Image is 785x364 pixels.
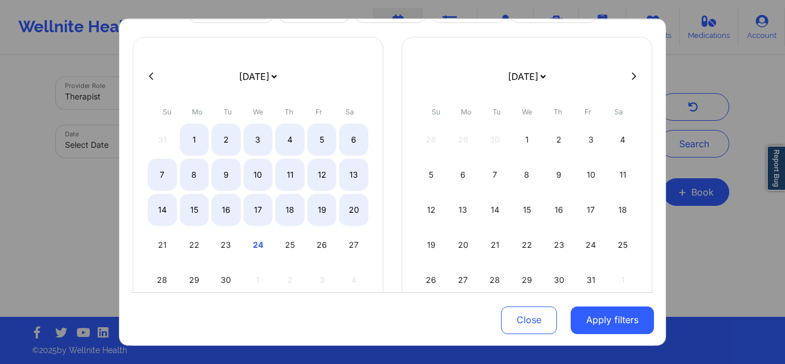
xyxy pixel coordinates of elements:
div: Wed Oct 22 2025 [513,229,542,261]
div: Thu Oct 23 2025 [544,229,574,261]
div: Mon Oct 27 2025 [449,264,478,296]
div: Mon Sep 22 2025 [180,229,209,261]
div: Thu Oct 16 2025 [544,194,574,226]
abbr: Friday [315,108,322,116]
abbr: Tuesday [492,108,501,116]
abbr: Saturday [345,108,354,116]
div: Thu Sep 18 2025 [275,194,305,226]
abbr: Sunday [432,108,440,116]
div: Sat Sep 27 2025 [339,229,368,261]
div: Thu Oct 09 2025 [544,159,574,191]
div: Tue Sep 23 2025 [211,229,241,261]
div: Mon Oct 06 2025 [449,159,478,191]
div: Sat Oct 18 2025 [608,194,637,226]
abbr: Thursday [553,108,562,116]
div: Tue Sep 02 2025 [211,124,241,156]
div: Fri Oct 17 2025 [576,194,606,226]
div: Tue Oct 28 2025 [480,264,510,296]
div: Sat Sep 20 2025 [339,194,368,226]
div: Wed Sep 24 2025 [244,229,273,261]
div: Sun Oct 26 2025 [417,264,446,296]
div: Sat Oct 04 2025 [608,124,637,156]
div: Sat Sep 06 2025 [339,124,368,156]
div: Wed Oct 08 2025 [513,159,542,191]
div: Wed Sep 10 2025 [244,159,273,191]
div: Tue Sep 09 2025 [211,159,241,191]
abbr: Monday [461,108,471,116]
div: Sat Oct 25 2025 [608,229,637,261]
button: Close [501,306,557,334]
div: Wed Oct 01 2025 [513,124,542,156]
abbr: Thursday [284,108,293,116]
div: Thu Oct 30 2025 [544,264,574,296]
div: Wed Oct 15 2025 [513,194,542,226]
div: Tue Oct 14 2025 [480,194,510,226]
abbr: Friday [584,108,591,116]
div: Thu Sep 11 2025 [275,159,305,191]
div: Mon Sep 29 2025 [180,264,209,296]
abbr: Tuesday [224,108,232,116]
div: Fri Sep 12 2025 [307,159,337,191]
div: Sun Oct 19 2025 [417,229,446,261]
div: Mon Sep 15 2025 [180,194,209,226]
abbr: Monday [192,108,202,116]
div: Sat Oct 11 2025 [608,159,637,191]
div: Fri Sep 26 2025 [307,229,337,261]
abbr: Sunday [163,108,171,116]
div: Fri Oct 03 2025 [576,124,606,156]
div: Thu Sep 25 2025 [275,229,305,261]
div: Mon Sep 08 2025 [180,159,209,191]
button: Apply filters [571,306,654,334]
div: Sun Sep 28 2025 [148,264,177,296]
div: Sun Sep 07 2025 [148,159,177,191]
div: Wed Sep 17 2025 [244,194,273,226]
div: Mon Oct 20 2025 [449,229,478,261]
div: Fri Oct 10 2025 [576,159,606,191]
div: Tue Sep 30 2025 [211,264,241,296]
div: Sun Sep 21 2025 [148,229,177,261]
abbr: Saturday [614,108,623,116]
div: Fri Sep 19 2025 [307,194,337,226]
div: Wed Oct 29 2025 [513,264,542,296]
div: Tue Oct 07 2025 [480,159,510,191]
div: Sun Oct 12 2025 [417,194,446,226]
div: Mon Oct 13 2025 [449,194,478,226]
div: Sun Oct 05 2025 [417,159,446,191]
div: Thu Oct 02 2025 [544,124,574,156]
div: Sat Sep 13 2025 [339,159,368,191]
div: Fri Oct 31 2025 [576,264,606,296]
div: Tue Sep 16 2025 [211,194,241,226]
abbr: Wednesday [253,108,263,116]
div: Thu Sep 04 2025 [275,124,305,156]
div: Tue Oct 21 2025 [480,229,510,261]
div: Fri Sep 05 2025 [307,124,337,156]
div: Wed Sep 03 2025 [244,124,273,156]
div: Fri Oct 24 2025 [576,229,606,261]
div: Sun Sep 14 2025 [148,194,177,226]
abbr: Wednesday [522,108,532,116]
div: Mon Sep 01 2025 [180,124,209,156]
